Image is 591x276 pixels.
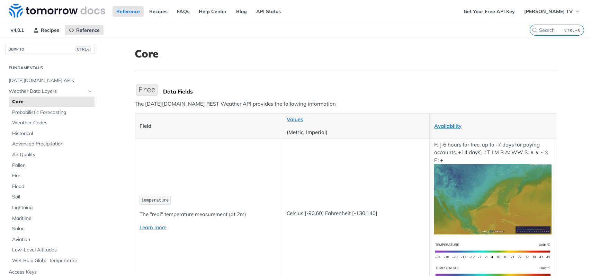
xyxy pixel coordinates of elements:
a: Recipes [29,25,63,35]
a: Fire [9,171,95,181]
button: JUMP TOCTRL-/ [5,44,95,54]
a: Advanced Precipitation [9,139,95,149]
a: Wet Bulb Globe Temperature [9,256,95,266]
a: Availability [434,123,462,129]
a: Core [9,97,95,107]
span: Recipes [41,27,59,33]
a: Maritime [9,213,95,224]
p: Celsius [-90,60] Fahrenheit [-130,140] [287,210,425,217]
span: v4.0.1 [7,25,28,35]
a: Probabilistic Forecasting [9,107,95,118]
span: [PERSON_NAME] TV [524,8,573,15]
a: Solar [9,224,95,234]
span: Expand image [434,247,551,254]
a: Lightning [9,203,95,213]
a: Historical [9,128,95,139]
span: Access Keys [9,269,93,276]
a: Low-Level Altitudes [9,245,95,255]
span: CTRL-/ [75,46,91,52]
span: Reference [76,27,100,33]
span: Pollen [12,162,93,169]
a: FAQs [173,6,193,17]
p: (Metric, Imperial) [287,128,425,136]
span: Core [12,98,93,105]
span: Expand image [434,196,551,202]
span: Lightning [12,204,93,211]
a: Reference [65,25,104,35]
a: Help Center [195,6,231,17]
a: Weather Codes [9,118,95,128]
span: Soil [12,194,93,201]
a: Values [287,116,303,123]
p: The [DATE][DOMAIN_NAME] REST Weather API provides the following information [135,100,556,108]
button: Hide subpages for Weather Data Layers [87,89,93,94]
span: Weather Codes [12,119,93,126]
span: Historical [12,130,93,137]
span: Fire [12,172,93,179]
a: Aviation [9,234,95,245]
h2: Fundamentals [5,65,95,71]
span: Probabilistic Forecasting [12,109,93,116]
span: Solar [12,225,93,232]
svg: Search [532,27,537,33]
div: Data Fields [163,88,556,95]
a: Get Your Free API Key [460,6,519,17]
a: Blog [232,6,251,17]
span: Advanced Precipitation [12,141,93,148]
img: Tomorrow.io Weather API Docs [9,4,105,18]
a: Flood [9,181,95,192]
span: [DATE][DOMAIN_NAME] APIs [9,77,93,84]
a: [DATE][DOMAIN_NAME] APIs [5,75,95,86]
span: Air Quality [12,151,93,158]
span: Flood [12,183,93,190]
a: Reference [113,6,144,17]
span: Wet Bulb Globe Temperature [12,257,93,264]
p: F: [-6 hours for free, up to -7 days for paying accounts, +14 days] I: T I M R A: WW S: ∧ ∨ ~ ⧖ P: + [434,141,551,234]
p: Field [140,122,278,130]
a: Weather Data LayersHide subpages for Weather Data Layers [5,86,95,97]
button: [PERSON_NAME] TV [520,6,584,17]
span: Weather Data Layers [9,88,86,95]
h1: Core [135,47,556,60]
a: API Status [252,6,285,17]
span: Aviation [12,236,93,243]
a: Recipes [145,6,171,17]
a: Soil [9,192,95,202]
a: Learn more [140,224,167,231]
p: The "real" temperature measurement (at 2m) [140,211,278,219]
span: Maritime [12,215,93,222]
a: Air Quality [9,150,95,160]
span: temperature [141,198,169,203]
kbd: CTRL-K [563,27,582,34]
a: Pollen [9,160,95,171]
span: Low-Level Altitudes [12,247,93,253]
